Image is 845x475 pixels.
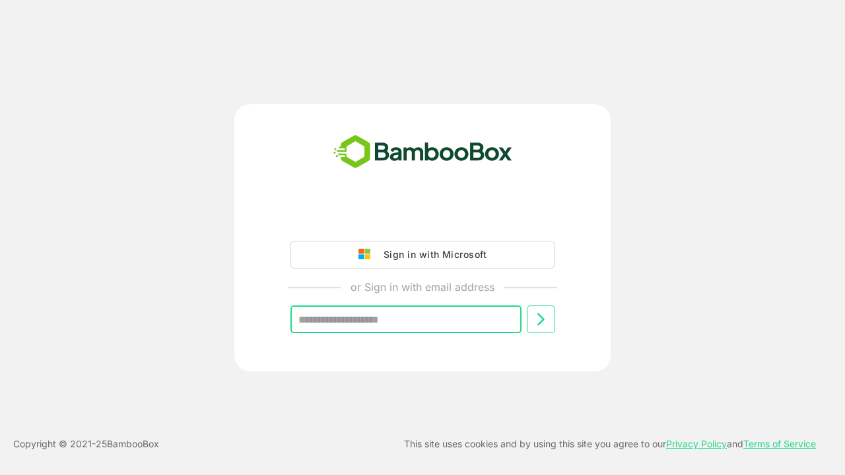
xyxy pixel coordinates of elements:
iframe: Sign in with Google Button [284,204,561,233]
div: Sign in with Microsoft [377,246,487,263]
img: google [358,249,377,261]
p: or Sign in with email address [351,279,494,295]
a: Privacy Policy [666,438,727,449]
img: bamboobox [326,131,520,174]
button: Sign in with Microsoft [290,241,555,269]
a: Terms of Service [743,438,816,449]
p: Copyright © 2021- 25 BambooBox [13,436,159,452]
p: This site uses cookies and by using this site you agree to our and [404,436,816,452]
